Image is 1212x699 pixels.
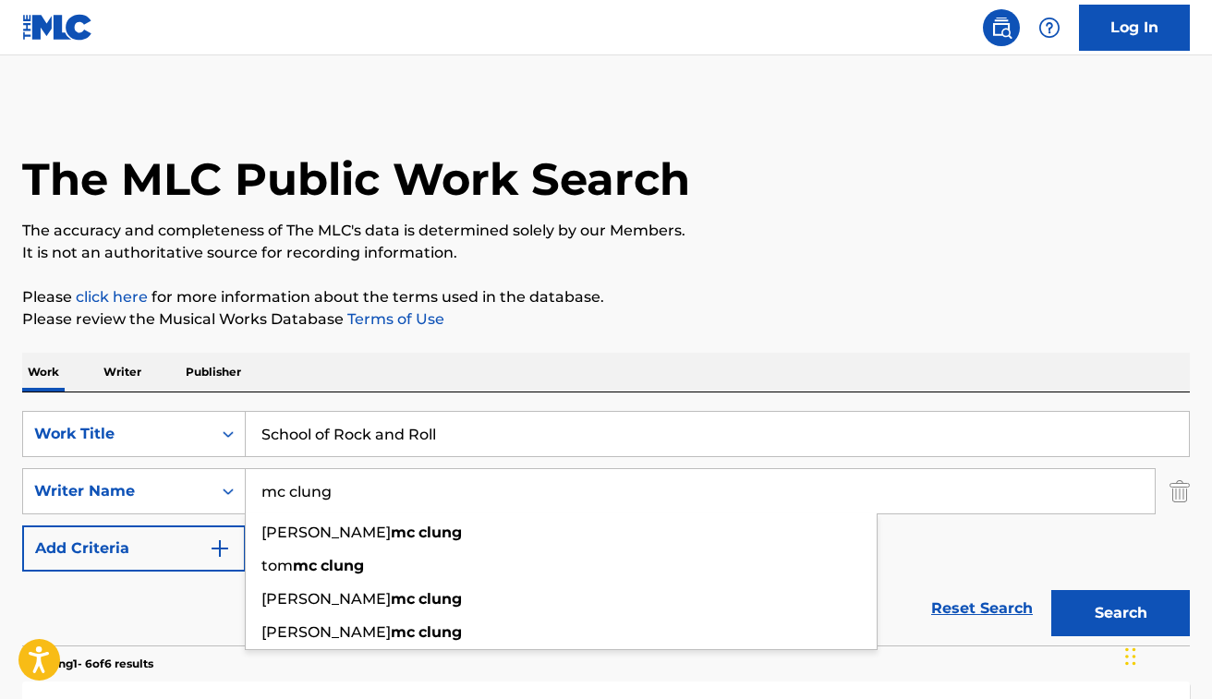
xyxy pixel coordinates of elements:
[22,286,1190,308] p: Please for more information about the terms used in the database.
[1031,9,1068,46] div: Help
[22,151,690,207] h1: The MLC Public Work Search
[990,17,1012,39] img: search
[1170,468,1190,514] img: Delete Criterion
[418,524,462,541] strong: clung
[1079,5,1190,51] a: Log In
[22,242,1190,264] p: It is not an authoritative source for recording information.
[1125,629,1136,684] div: Drag
[98,353,147,392] p: Writer
[22,14,93,41] img: MLC Logo
[983,9,1020,46] a: Public Search
[22,656,153,672] p: Showing 1 - 6 of 6 results
[1120,610,1212,699] iframe: Chat Widget
[22,308,1190,331] p: Please review the Musical Works Database
[293,557,317,574] strong: mc
[922,588,1042,629] a: Reset Search
[22,353,65,392] p: Work
[261,557,293,574] span: tom
[261,623,391,641] span: [PERSON_NAME]
[321,557,364,574] strong: clung
[391,590,415,608] strong: mc
[391,524,415,541] strong: mc
[22,525,246,572] button: Add Criteria
[76,288,148,306] a: click here
[180,353,247,392] p: Publisher
[261,590,391,608] span: [PERSON_NAME]
[344,310,444,328] a: Terms of Use
[34,480,200,502] div: Writer Name
[418,590,462,608] strong: clung
[418,623,462,641] strong: clung
[261,524,391,541] span: [PERSON_NAME]
[209,537,231,560] img: 9d2ae6d4665cec9f34b9.svg
[34,423,200,445] div: Work Title
[391,623,415,641] strong: mc
[22,220,1190,242] p: The accuracy and completeness of The MLC's data is determined solely by our Members.
[22,411,1190,645] form: Search Form
[1038,17,1060,39] img: help
[1051,590,1190,636] button: Search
